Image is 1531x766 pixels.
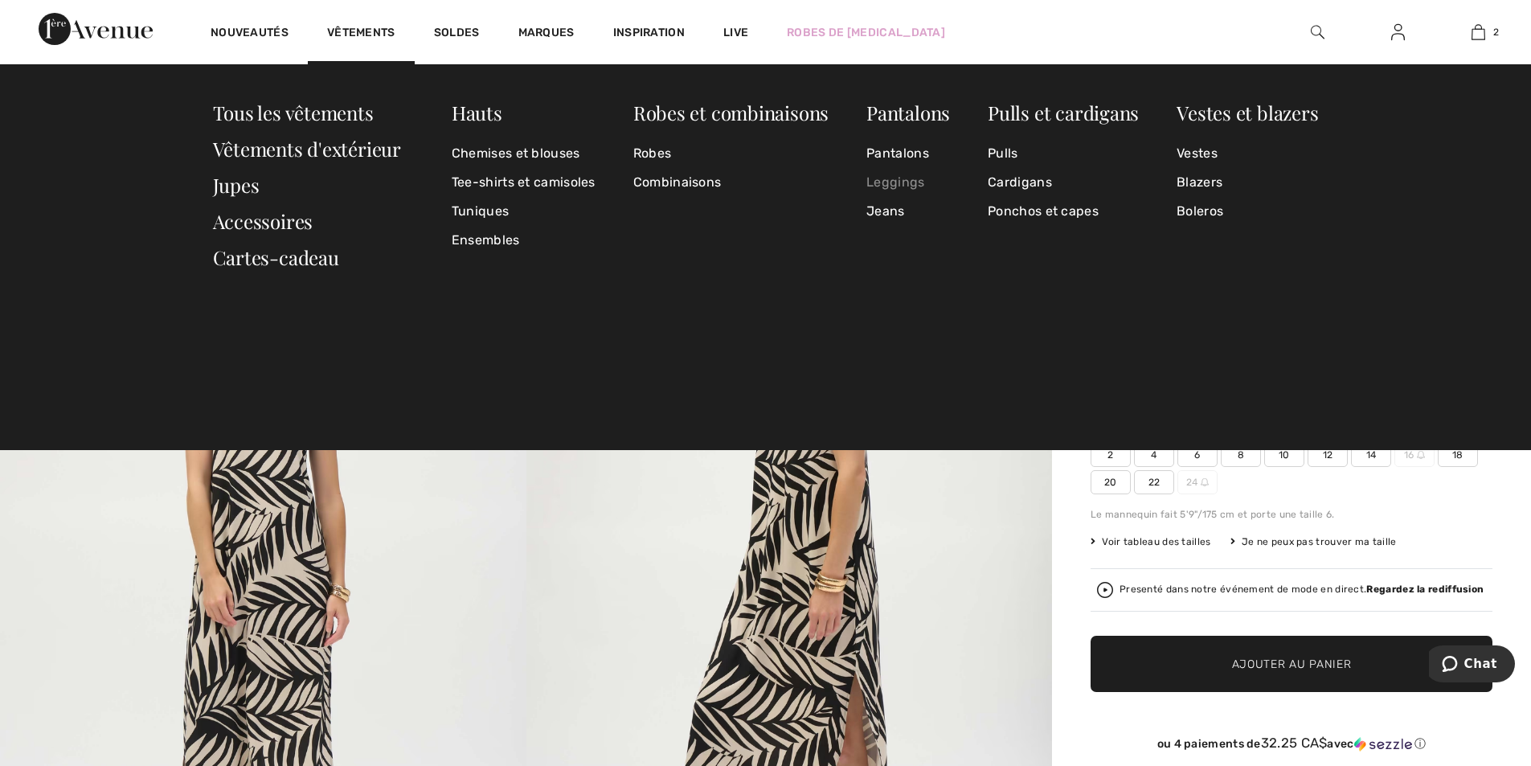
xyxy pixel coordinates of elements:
a: Vêtements d'extérieur [213,136,401,162]
a: Blazers [1177,168,1318,197]
span: Ajouter au panier [1232,656,1352,673]
a: Boleros [1177,197,1318,226]
a: Tee-shirts et camisoles [452,168,596,197]
div: ou 4 paiements de32.25 CA$avecSezzle Cliquez pour en savoir plus sur Sezzle [1091,735,1492,757]
a: Pantalons [866,100,950,125]
a: Vestes [1177,139,1318,168]
img: 1ère Avenue [39,13,153,45]
a: Vêtements [327,26,395,43]
a: Cardigans [988,168,1139,197]
span: 2 [1091,443,1131,467]
span: Voir tableau des tailles [1091,535,1211,549]
a: Jeans [866,197,950,226]
img: Regardez la rediffusion [1097,582,1113,598]
a: Robes et combinaisons [633,100,829,125]
span: 24 [1177,470,1218,494]
img: ring-m.svg [1201,478,1209,486]
a: Pulls [988,139,1139,168]
a: Robes [633,139,829,168]
a: Jupes [213,172,260,198]
a: Ponchos et capes [988,197,1139,226]
a: 2 [1439,23,1517,42]
div: ou 4 paiements de avec [1091,735,1492,752]
img: recherche [1311,23,1324,42]
span: 12 [1308,443,1348,467]
div: Je ne peux pas trouver ma taille [1230,535,1397,549]
a: Cartes-cadeau [213,244,339,270]
a: Tuniques [452,197,596,226]
a: Combinaisons [633,168,829,197]
a: Ensembles [452,226,596,255]
span: 20 [1091,470,1131,494]
a: Accessoires [213,208,313,234]
button: Ajouter au panier [1091,636,1492,692]
span: 4 [1134,443,1174,467]
a: Pulls et cardigans [988,100,1139,125]
span: 8 [1221,443,1261,467]
div: Le mannequin fait 5'9"/175 cm et porte une taille 6. [1091,507,1492,522]
a: Tous les vêtements [213,100,374,125]
a: Se connecter [1378,23,1418,43]
span: 10 [1264,443,1304,467]
a: Nouveautés [211,26,289,43]
div: Presenté dans notre événement de mode en direct. [1120,584,1484,595]
a: Robes de [MEDICAL_DATA] [787,24,945,41]
a: Live [723,24,748,41]
a: Pantalons [866,139,950,168]
img: Mes infos [1391,23,1405,42]
span: Inspiration [613,26,685,43]
a: Chemises et blouses [452,139,596,168]
span: 6 [1177,443,1218,467]
img: Sezzle [1354,737,1412,752]
img: ring-m.svg [1417,451,1425,459]
span: 14 [1351,443,1391,467]
span: 2 [1493,25,1499,39]
a: Soldes [434,26,480,43]
a: Vestes et blazers [1177,100,1318,125]
img: Mon panier [1472,23,1485,42]
iframe: Ouvre un widget dans lequel vous pouvez chatter avec l’un de nos agents [1429,645,1515,686]
a: Hauts [452,100,502,125]
a: Leggings [866,168,950,197]
strong: Regardez la rediffusion [1366,584,1484,595]
span: 32.25 CA$ [1261,735,1328,751]
a: Marques [518,26,575,43]
span: 22 [1134,470,1174,494]
span: 16 [1394,443,1435,467]
span: 18 [1438,443,1478,467]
